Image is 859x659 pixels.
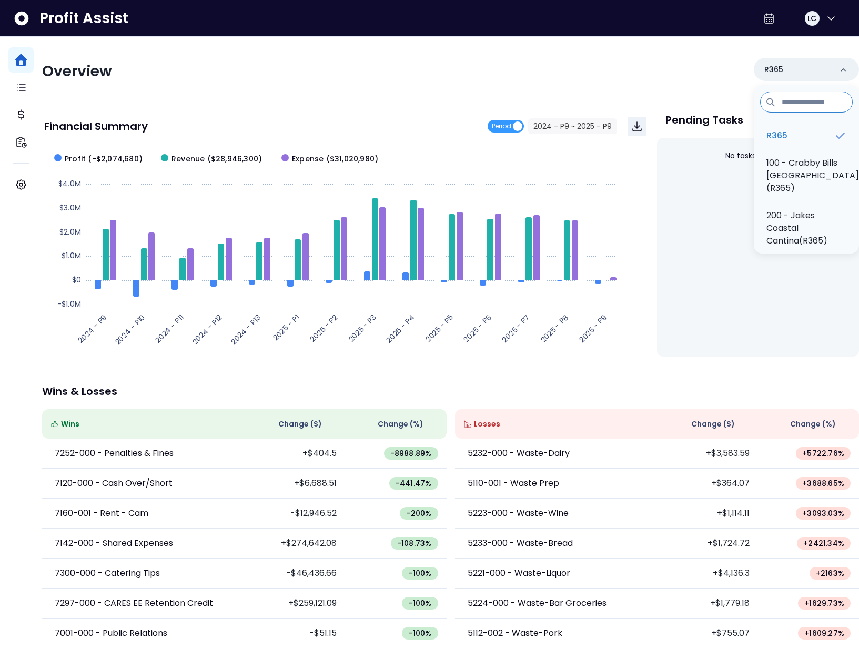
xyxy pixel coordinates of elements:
[396,478,432,489] span: -441.47 %
[55,537,173,550] p: 7142-000 - Shared Expenses
[113,312,147,347] text: 2024 - P10
[244,529,345,559] td: +$274,642.08
[665,142,851,170] div: No tasks available
[44,121,148,131] p: Financial Summary
[538,312,571,344] text: 2025 - P8
[55,477,173,490] p: 7120-000 - Cash Over/Short
[308,312,340,344] text: 2025 - P2
[691,419,735,430] span: Change ( $ )
[577,312,609,344] text: 2025 - P9
[657,559,758,589] td: +$4,136.3
[474,419,500,430] span: Losses
[803,538,844,549] span: + 2421.34 %
[408,568,431,579] span: -100 %
[804,628,844,638] span: + 1609.27 %
[244,589,345,619] td: +$259,121.09
[816,568,844,579] span: + 2163 %
[764,64,783,75] p: R365
[390,448,432,459] span: -8988.89 %
[244,439,345,469] td: +$404.5
[153,312,186,345] text: 2024 - P11
[804,598,844,609] span: + 1629.73 %
[408,628,431,638] span: -100 %
[802,478,844,489] span: + 3688.65 %
[657,589,758,619] td: +$1,779.18
[57,299,81,309] text: -$1.0M
[461,312,494,344] text: 2025 - P6
[468,627,562,640] p: 5112-002 - Waste-Pork
[406,508,431,519] span: -200 %
[171,154,262,165] span: Revenue ($28,946,300)
[292,154,378,165] span: Expense ($31,020,980)
[766,157,859,195] p: 100 - Crabby Bills [GEOGRAPHIC_DATA](R365)
[55,507,148,520] p: 7160-001 - Rent - Cam
[76,312,109,346] text: 2024 - P9
[468,537,573,550] p: 5233-000 - Waste-Bread
[228,312,263,347] text: 2024 - P13
[492,120,511,133] span: Period
[244,559,345,589] td: -$46,436.66
[628,117,646,136] button: Download
[468,477,559,490] p: 5110-001 - Waste Prep
[468,507,569,520] p: 5223-000 - Waste-Wine
[55,567,160,580] p: 7300-000 - Catering Tips
[665,115,743,125] p: Pending Tasks
[271,312,302,343] text: 2025 - P1
[61,419,79,430] span: Wins
[244,469,345,499] td: +$6,688.51
[42,386,859,397] p: Wins & Losses
[62,250,81,261] text: $1.0M
[65,154,143,165] span: Profit (-$2,074,680)
[39,9,128,28] span: Profit Assist
[766,209,846,247] p: 200 - Jakes Coastal Cantina(R365)
[468,447,570,460] p: 5232-000 - Waste-Dairy
[58,178,81,189] text: $4.0M
[657,499,758,529] td: +$1,114.11
[59,202,81,213] text: $3.0M
[384,312,417,345] text: 2025 - P4
[766,129,787,142] p: R365
[244,619,345,648] td: -$51.15
[397,538,432,549] span: -108.73 %
[244,499,345,529] td: -$12,946.52
[802,508,844,519] span: + 3093.03 %
[807,13,816,24] span: LC
[59,227,81,237] text: $2.0M
[657,529,758,559] td: +$1,724.72
[42,61,112,82] span: Overview
[423,312,455,344] text: 2025 - P5
[278,419,322,430] span: Change ( $ )
[72,275,81,285] text: $0
[500,312,532,344] text: 2025 - P7
[657,439,758,469] td: +$3,583.59
[790,419,836,430] span: Change (%)
[468,567,570,580] p: 5221-000 - Waste-Liquor
[378,419,423,430] span: Change (%)
[802,448,844,459] span: + 5722.76 %
[657,469,758,499] td: +$364.07
[528,118,617,134] button: 2024 - P9 ~ 2025 - P9
[55,627,167,640] p: 7001-000 - Public Relations
[346,312,378,344] text: 2025 - P3
[468,597,607,610] p: 5224-000 - Waste-Bar Groceries
[55,597,213,610] p: 7297-000 - CARES EE Retention Credit
[55,447,174,460] p: 7252-000 - Penalties & Fines
[657,619,758,648] td: +$755.07
[408,598,431,609] span: -100 %
[190,312,225,347] text: 2024 - P12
